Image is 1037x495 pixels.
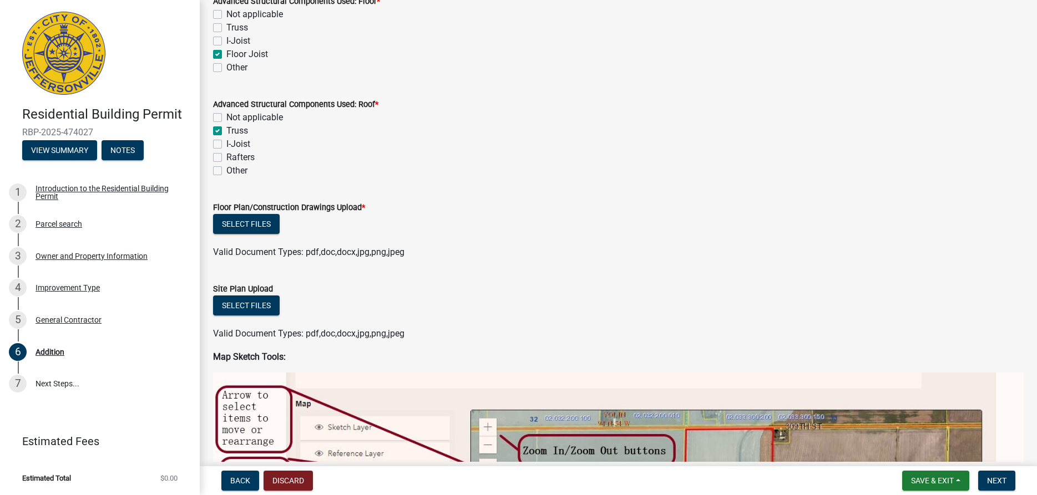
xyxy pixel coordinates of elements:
span: Valid Document Types: pdf,doc,docx,jpg,png,jpeg [213,328,404,339]
button: Back [221,471,259,491]
span: $0.00 [160,474,178,482]
div: 7 [9,375,27,392]
label: Floor Joist [226,48,268,61]
button: Discard [264,471,313,491]
span: Estimated Total [22,474,71,482]
span: Valid Document Types: pdf,doc,docx,jpg,png,jpeg [213,247,404,257]
button: Select files [213,295,280,315]
button: Notes [102,140,144,160]
div: 3 [9,247,27,265]
wm-modal-confirm: Summary [22,146,97,155]
div: 1 [9,183,27,201]
button: Save & Exit [902,471,969,491]
img: City of Jeffersonville, Indiana [22,12,105,95]
label: Not applicable [226,8,283,21]
div: Improvement Type [36,284,100,292]
a: Estimated Fees [9,430,182,452]
label: Not applicable [226,111,283,124]
div: Parcel search [36,220,82,228]
span: Save & Exit [911,476,954,485]
label: I-Joist [226,34,250,48]
div: 2 [9,215,27,233]
h4: Residential Building Permit [22,106,191,123]
label: I-Joist [226,137,250,151]
label: Rafters [226,151,255,164]
button: View Summary [22,140,97,160]
div: 5 [9,311,27,329]
label: Site Plan Upload [213,285,273,293]
wm-modal-confirm: Notes [102,146,144,155]
div: Introduction to the Residential Building Permit [36,185,182,200]
button: Next [978,471,1015,491]
span: Next [987,476,1006,485]
div: Owner and Property Information [36,252,148,260]
label: Other [226,164,247,177]
span: RBP-2025-474027 [22,127,178,137]
div: General Contractor [36,316,102,324]
div: 6 [9,343,27,361]
span: Back [230,476,250,485]
label: Floor Plan/Construction Drawings Upload [213,204,365,212]
strong: Map Sketch Tools: [213,351,286,362]
label: Advanced Structural Components Used: Roof [213,101,378,109]
label: Truss [226,124,248,137]
label: Other [226,61,247,74]
label: Truss [226,21,248,34]
div: Addition [36,348,64,356]
button: Select files [213,214,280,234]
div: 4 [9,279,27,297]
